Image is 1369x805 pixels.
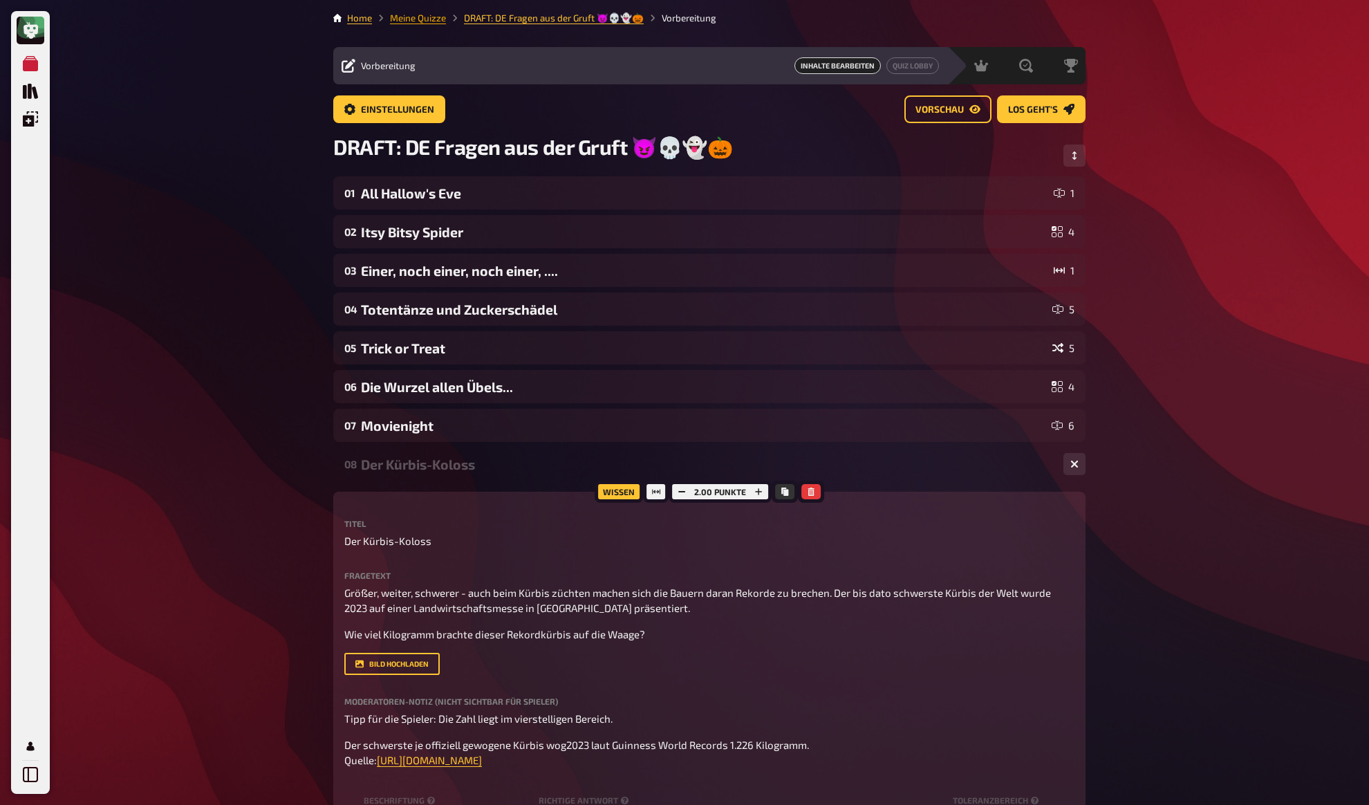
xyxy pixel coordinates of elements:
span: Der Kürbis-Koloss [344,533,431,549]
a: Mein Konto [17,732,44,760]
div: Die Wurzel allen Übels... [361,379,1046,395]
a: Home [347,12,372,24]
div: 5 [1052,304,1074,315]
span: DRAFT: DE Fragen aus der Gruft 😈💀👻🎃 [333,134,732,160]
div: 1 [1054,187,1074,198]
label: Fragetext [344,571,1074,580]
span: Einstellungen [361,105,434,115]
div: Itsy Bitsy Spider [361,224,1046,240]
span: Tipp für die Spieler: Die Zahl liegt im vierstelligen Bereich. [344,712,613,725]
span: Größer, weiter, schwerer - auch beim Kürbis züchten machen sich die Bauern daran Rekorde zu brech... [344,586,1053,615]
div: 1 [1054,265,1074,276]
div: 05 [344,342,355,354]
a: Meine Quizze [390,12,446,24]
div: Einer, noch einer, noch einer, .... [361,263,1048,279]
div: 08 [344,458,355,470]
div: 2.00 Punkte [669,481,772,503]
div: 5 [1052,342,1074,353]
div: Trick or Treat [361,340,1047,356]
div: 01 [344,187,355,199]
div: 02 [344,225,355,238]
span: Los geht's [1008,105,1058,115]
a: Quiz Sammlung [17,77,44,105]
span: Wie viel Kilogramm brachte dieser Rekordkürbis auf die Waage? [344,628,645,640]
div: Totentänze und Zuckerschädel [361,302,1047,317]
button: Bild hochladen [344,653,440,675]
div: 4 [1052,226,1074,237]
li: DRAFT: DE Fragen aus der Gruft 😈💀👻🎃 [446,11,644,25]
a: Meine Quizze [17,50,44,77]
div: 07 [344,419,355,432]
a: Einblendungen [17,105,44,133]
a: [URL][DOMAIN_NAME] [377,754,482,766]
span: Vorschau [915,105,964,115]
div: 4 [1052,381,1074,392]
div: All Hallow's Eve [361,185,1048,201]
a: Einstellungen [333,95,445,123]
button: Kopieren [775,484,794,499]
div: Wissen [595,481,643,503]
div: 6 [1052,420,1074,431]
span: Inhalte Bearbeiten [794,57,881,74]
span: Der schwerste je offiziell gewogene Kürbis wog2023 laut Guinness World Records 1.226 Kilogramm. Q... [344,739,809,767]
div: 03 [344,264,355,277]
a: Los geht's [997,95,1086,123]
label: Moderatoren-Notiz (nicht sichtbar für Spieler) [344,697,1074,705]
div: Der Kürbis-Koloss [361,456,1052,472]
li: Meine Quizze [372,11,446,25]
li: Home [347,11,372,25]
div: 04 [344,303,355,315]
span: Vorbereitung [361,60,416,71]
button: Reihenfolge anpassen [1063,145,1086,167]
label: Titel [344,519,1074,528]
a: Quiz Lobby [886,57,939,74]
a: Vorschau [904,95,991,123]
div: Movienight [361,418,1046,434]
div: 06 [344,380,355,393]
a: DRAFT: DE Fragen aus der Gruft 😈💀👻🎃 [464,12,644,24]
li: Vorbereitung [644,11,716,25]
